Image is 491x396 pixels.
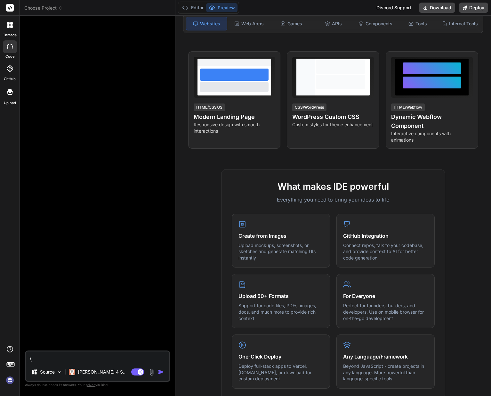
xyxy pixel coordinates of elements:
h4: One-Click Deploy [238,353,323,360]
p: Perfect for founders, builders, and developers. Use on mobile browser for on-the-go development [343,302,428,321]
span: privacy [86,383,97,387]
p: Support for code files, PDFs, images, docs, and much more to provide rich context [238,302,323,321]
label: GitHub [4,76,16,82]
p: Responsive design with smooth interactions [194,121,275,134]
button: Editor [180,3,206,12]
div: Internal Tools [439,17,480,30]
p: Everything you need to bring your ideas to life [232,196,435,203]
img: icon [158,369,164,375]
p: Source [40,369,55,375]
h4: For Everyone [343,292,428,300]
div: HTML/CSS/JS [194,103,225,111]
div: HTML/Webflow [391,103,425,111]
div: Tools [397,17,438,30]
img: signin [4,375,15,386]
label: threads [3,32,17,38]
textarea: \ [26,351,169,363]
h4: GitHub Integration [343,232,428,240]
h4: Any Language/Framework [343,353,428,360]
div: Discord Support [373,3,415,13]
div: CSS/WordPress [292,103,326,111]
label: Upload [4,100,16,106]
button: Preview [206,3,237,12]
h4: Dynamic Webflow Component [391,112,473,130]
div: Websites [186,17,228,30]
img: Pick Models [57,369,62,375]
h2: What makes IDE powerful [232,180,435,193]
div: Web Apps [229,17,270,30]
p: Always double-check its answers. Your in Bind [25,382,170,388]
div: Components [355,17,396,30]
p: [PERSON_NAME] 4 S.. [78,369,125,375]
div: APIs [313,17,354,30]
p: Beyond JavaScript - create projects in any language. More powerful than language-specific tools [343,363,428,382]
h4: Upload 50+ Formats [238,292,323,300]
img: attachment [148,368,155,376]
h4: Modern Landing Page [194,112,275,121]
img: Claude 4 Sonnet [69,369,75,375]
p: Deploy full-stack apps to Vercel, [DOMAIN_NAME], or download for custom deployment [238,363,323,382]
h4: WordPress Custom CSS [292,112,374,121]
h4: Create from Images [238,232,323,240]
button: Download [419,3,455,13]
p: Upload mockups, screenshots, or sketches and generate matching UIs instantly [238,242,323,261]
p: Custom styles for theme enhancement [292,121,374,128]
label: code [5,54,14,59]
span: Choose Project [24,5,62,11]
p: Connect repos, talk to your codebase, and provide context to AI for better code generation [343,242,428,261]
p: Interactive components with animations [391,130,473,143]
button: Deploy [459,3,488,13]
div: Games [271,17,312,30]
